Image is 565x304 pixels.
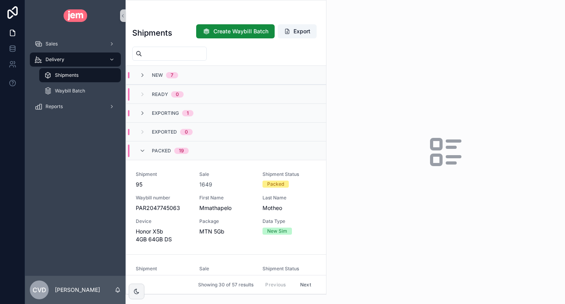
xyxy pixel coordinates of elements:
a: Reports [30,100,121,114]
a: Shipment95Sale1649Shipment StatusPackedWaybill numberPAR2047745063First NameMmathapeloLast NameMo... [126,160,326,254]
span: Sales [46,41,58,47]
a: 1649 [199,181,212,188]
span: Exported [152,129,177,135]
span: Ready [152,91,168,98]
span: Sale [199,266,253,272]
span: Data Type [262,218,317,224]
div: 0 [176,91,179,98]
span: Honor X5b 4GB 64GB DS [136,228,190,243]
span: Exporting [152,110,179,116]
span: Create Waybill Batch [213,27,268,35]
div: Packed [267,181,284,188]
a: Shipments [39,68,121,82]
button: Next [295,279,317,291]
p: [PERSON_NAME] [55,286,100,294]
div: 7 [171,72,173,78]
h1: Shipments [132,27,172,38]
button: Create Waybill Batch [196,24,275,38]
span: Packed [152,148,171,154]
span: Device [136,218,190,224]
span: First Name [199,195,253,201]
span: New [152,72,163,78]
span: 95 [136,181,190,188]
img: App logo [64,9,87,22]
span: Showing 30 of 57 results [198,282,253,288]
span: Motheo [262,204,317,212]
span: Waybill Batch [55,88,85,94]
a: Sales [30,37,121,51]
span: Sale [199,171,253,177]
div: 19 [179,148,184,154]
span: Waybill number [136,195,190,201]
span: Shipments [55,72,78,78]
span: MTN 5Gb [199,228,253,235]
a: Waybill Batch [39,84,121,98]
button: Export [278,24,317,38]
span: Delivery [46,56,64,63]
span: Shipment [136,266,190,272]
span: Shipment Status [262,171,317,177]
a: Delivery [30,52,121,67]
span: Cvd [33,285,46,295]
div: 0 [185,129,188,135]
span: Reports [46,103,63,110]
span: PAR2047745063 [136,204,190,212]
span: Last Name [262,195,317,201]
div: 1 [187,110,189,116]
span: Shipment [136,171,190,177]
span: Shipment Status [262,266,317,272]
div: New Sim [267,228,287,235]
span: Mmathapelo [199,204,253,212]
span: Package [199,218,253,224]
div: scrollable content [25,31,126,124]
